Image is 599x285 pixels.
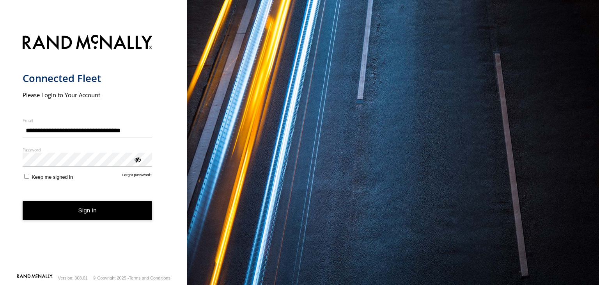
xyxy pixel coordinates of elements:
input: Keep me signed in [24,174,29,179]
label: Password [23,147,152,153]
form: main [23,30,165,273]
img: Rand McNally [23,33,152,53]
a: Terms and Conditions [129,276,170,280]
span: Keep me signed in [32,174,73,180]
div: © Copyright 2025 - [93,276,170,280]
a: Visit our Website [17,274,53,282]
h1: Connected Fleet [23,72,152,85]
h2: Please Login to Your Account [23,91,152,99]
button: Sign in [23,201,152,220]
div: ViewPassword [133,155,141,163]
div: Version: 308.01 [58,276,88,280]
label: Email [23,118,152,123]
a: Forgot password? [122,173,152,180]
